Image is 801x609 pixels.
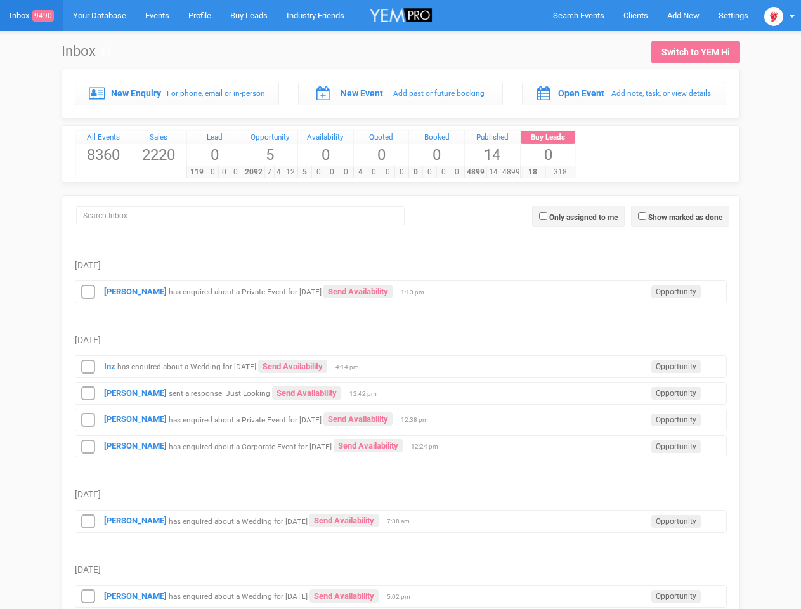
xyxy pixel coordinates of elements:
span: Opportunity [651,360,701,373]
span: Opportunity [651,440,701,453]
span: 4899 [500,166,523,178]
span: 119 [186,166,207,178]
span: 0 [422,166,437,178]
a: [PERSON_NAME] [104,516,167,525]
span: 2220 [131,144,186,166]
div: Lead [187,131,242,145]
a: Open Event Add note, task, or view details [522,82,727,105]
span: 12:38 pm [401,416,433,424]
h5: [DATE] [75,336,727,345]
h1: Inbox [62,44,110,59]
small: sent a response: Just Looking [169,389,270,398]
span: 1:13 pm [401,288,433,297]
span: 0 [394,166,409,178]
small: has enquired about a Corporate Event for [DATE] [169,442,332,450]
label: Show marked as done [648,212,722,223]
span: 4899 [464,166,487,178]
span: Opportunity [651,414,701,426]
a: [PERSON_NAME] [104,287,167,296]
h5: [DATE] [75,565,727,575]
span: 0 [381,166,395,178]
div: Switch to YEM Hi [661,46,730,58]
a: All Events [76,131,131,145]
span: 0 [408,166,423,178]
a: Switch to YEM Hi [651,41,740,63]
a: Send Availability [334,439,403,452]
span: 318 [545,166,576,178]
a: Buy Leads [521,131,576,145]
label: New Event [341,87,383,100]
span: Opportunity [651,285,701,298]
input: Search Inbox [76,206,405,225]
a: Booked [409,131,464,145]
span: 7 [264,166,275,178]
span: 0 [436,166,451,178]
span: 0 [325,166,339,178]
a: Send Availability [309,589,379,603]
a: [PERSON_NAME] [104,441,167,450]
span: 0 [218,166,230,178]
span: Opportunity [651,515,701,528]
a: New Enquiry For phone, email or in-person [75,82,280,105]
h5: [DATE] [75,490,727,499]
h5: [DATE] [75,261,727,270]
small: has enquired about a Wedding for [DATE] [117,362,256,371]
span: 0 [354,144,409,166]
span: 5 [242,144,297,166]
span: 4 [353,166,368,178]
a: Inz [104,362,115,371]
a: Send Availability [323,412,393,426]
span: 0 [339,166,353,178]
span: 7:38 am [387,517,419,526]
span: 14 [465,144,520,166]
span: 4:14 pm [335,363,367,372]
a: [PERSON_NAME] [104,591,167,601]
span: Opportunity [651,387,701,400]
img: open-uri20250107-2-1pbi2ie [764,7,783,26]
span: 9490 [32,10,54,22]
a: [PERSON_NAME] [104,414,167,424]
a: Published [465,131,520,145]
a: Sales [131,131,186,145]
label: Open Event [558,87,604,100]
a: [PERSON_NAME] [104,388,167,398]
small: has enquired about a Wedding for [DATE] [169,516,308,525]
span: 8360 [76,144,131,166]
span: Clients [623,11,648,20]
span: 0 [450,166,464,178]
span: 14 [486,166,500,178]
a: Send Availability [323,285,393,298]
div: Quoted [354,131,409,145]
span: 0 [311,166,326,178]
span: 0 [367,166,381,178]
small: For phone, email or in-person [167,89,265,98]
span: 5 [297,166,312,178]
span: Opportunity [651,590,701,603]
span: 12 [283,166,297,178]
span: 2092 [242,166,265,178]
label: Only assigned to me [549,212,618,223]
span: 12:42 pm [349,390,381,398]
a: New Event Add past or future booking [298,82,503,105]
span: 18 [520,166,546,178]
small: Add past or future booking [393,89,485,98]
span: 0 [521,144,576,166]
a: Send Availability [272,386,341,400]
a: Availability [298,131,353,145]
span: 0 [187,144,242,166]
span: 0 [207,166,219,178]
span: 0 [298,144,353,166]
a: Opportunity [242,131,297,145]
